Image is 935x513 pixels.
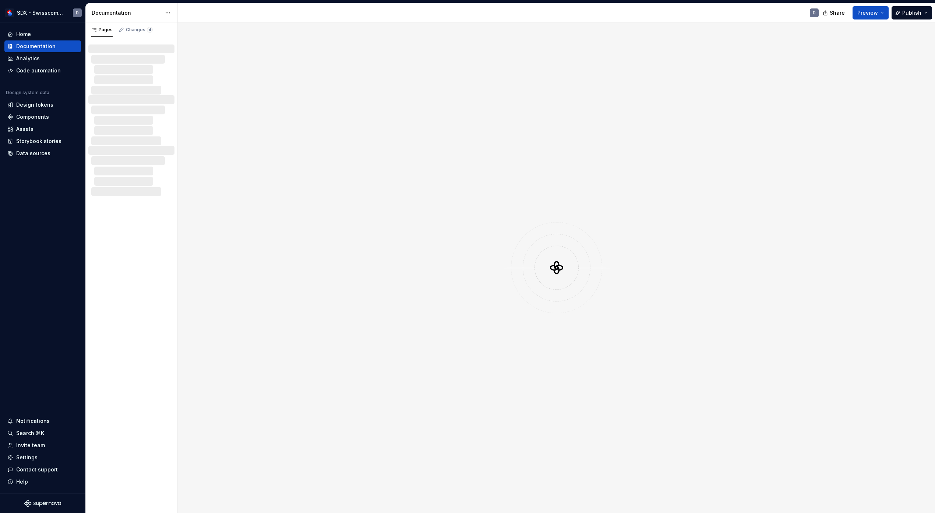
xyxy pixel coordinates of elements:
[16,150,50,157] div: Data sources
[76,10,79,16] div: D
[4,65,81,76] a: Code automation
[6,90,49,96] div: Design system data
[16,31,31,38] div: Home
[16,442,45,449] div: Invite team
[126,27,153,33] div: Changes
[4,476,81,488] button: Help
[16,43,56,50] div: Documentation
[819,6,850,19] button: Share
[4,415,81,427] button: Notifications
[16,113,49,121] div: Components
[91,27,113,33] div: Pages
[4,452,81,463] a: Settings
[16,417,50,425] div: Notifications
[147,27,153,33] span: 4
[4,53,81,64] a: Analytics
[4,40,81,52] a: Documentation
[4,135,81,147] a: Storybook stories
[16,478,28,485] div: Help
[5,8,14,17] img: fc0ed557-73b3-4f8f-bd58-0c7fdd7a87c5.png
[16,101,53,108] div: Design tokens
[892,6,932,19] button: Publish
[830,9,845,17] span: Share
[16,55,40,62] div: Analytics
[17,9,64,17] div: SDX - Swisscom Digital Experience
[4,123,81,135] a: Assets
[853,6,889,19] button: Preview
[4,147,81,159] a: Data sources
[813,10,816,16] div: D
[1,5,84,21] button: SDX - Swisscom Digital ExperienceD
[16,430,44,437] div: Search ⌘K
[92,9,161,17] div: Documentation
[16,67,61,74] div: Code automation
[16,466,58,473] div: Contact support
[24,500,61,507] svg: Supernova Logo
[4,99,81,111] a: Design tokens
[4,439,81,451] a: Invite team
[4,464,81,475] button: Contact support
[4,28,81,40] a: Home
[4,427,81,439] button: Search ⌘K
[16,125,33,133] div: Assets
[16,454,38,461] div: Settings
[902,9,921,17] span: Publish
[4,111,81,123] a: Components
[16,138,61,145] div: Storybook stories
[857,9,878,17] span: Preview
